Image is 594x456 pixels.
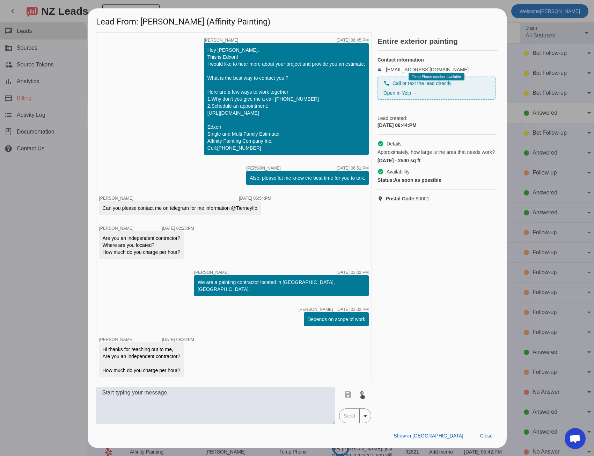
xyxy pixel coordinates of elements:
[336,166,368,170] div: [DATE] 06:51:PM
[307,316,365,323] div: Depends on scope of work
[299,307,333,312] span: [PERSON_NAME]
[361,412,369,420] mat-icon: arrow_drop_down
[377,56,496,63] h4: Contact information
[386,67,469,72] a: [EMAIL_ADDRESS][DOMAIN_NAME]
[358,390,366,399] mat-icon: touch_app
[377,177,496,184] div: As soon as possible
[565,428,586,449] div: Open chat
[377,149,495,156] span: Approximately, how large is the area that needs work?
[377,115,496,122] span: Lead created:
[88,8,507,32] h1: Lead From: [PERSON_NAME] (Affinity Painting)
[246,166,281,170] span: [PERSON_NAME]
[393,80,452,87] span: Call or text the lead directly
[99,226,134,231] span: [PERSON_NAME]
[204,38,239,42] span: [PERSON_NAME]
[386,196,416,201] strong: Postal Code:
[377,157,496,164] div: [DATE] - 2500 sq ft
[103,346,181,374] div: Hi thanks for reaching out to me, Are you an independent contractor? How much do you charge per h...
[377,196,386,201] mat-icon: location_on
[383,90,417,96] a: Open in Yelp →
[387,140,403,147] span: Details:
[475,430,498,442] button: Close
[383,80,390,86] mat-icon: phone
[377,141,384,147] mat-icon: check_circle
[162,226,194,230] div: [DATE] 02:25:PM
[387,168,411,175] span: Availability:
[377,68,386,71] mat-icon: email
[336,270,368,275] div: [DATE] 03:02:PM
[250,174,365,181] div: Also, please let me know the best time for you to talk.​
[377,177,394,183] strong: Status:
[336,307,368,312] div: [DATE] 03:02:PM
[99,196,134,201] span: [PERSON_NAME]
[412,75,461,79] span: Temp Phone number available
[377,38,498,45] h2: Entire exterior painting
[386,195,430,202] span: 90001
[480,433,493,439] span: Close
[207,47,365,151] div: Hey [PERSON_NAME]. This is Edxon! I would like to hear more about your project and provide you an...
[99,337,134,342] span: [PERSON_NAME]
[239,196,271,200] div: [DATE] 06:54:PM
[103,205,257,212] div: Can you please contact me on telegram for me information @Tierneyflo
[162,337,194,342] div: [DATE] 08:20:PM
[194,270,229,275] span: [PERSON_NAME]
[377,122,496,129] div: [DATE] 06:44:PM
[198,279,365,293] div: We are a painting contractor located in [GEOGRAPHIC_DATA], [GEOGRAPHIC_DATA].
[394,433,463,439] span: Show in [GEOGRAPHIC_DATA]
[377,169,384,175] mat-icon: check_circle
[103,235,181,256] div: Are you an independent contractor? Where are you located? How much do you charge per hour?
[388,430,469,442] button: Show in [GEOGRAPHIC_DATA]
[336,38,368,42] div: [DATE] 06:45:PM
